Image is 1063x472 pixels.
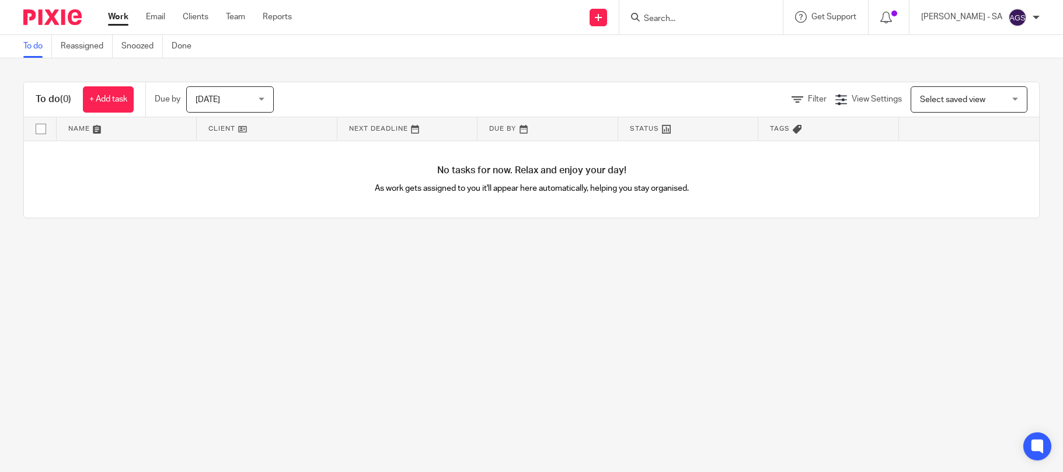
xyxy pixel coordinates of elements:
[146,11,165,23] a: Email
[172,35,200,58] a: Done
[808,95,827,103] span: Filter
[226,11,245,23] a: Team
[61,35,113,58] a: Reassigned
[921,11,1002,23] p: [PERSON_NAME] - SA
[23,9,82,25] img: Pixie
[278,183,786,194] p: As work gets assigned to you it'll appear here automatically, helping you stay organised.
[24,165,1039,177] h4: No tasks for now. Relax and enjoy your day!
[196,96,220,104] span: [DATE]
[121,35,163,58] a: Snoozed
[155,93,180,105] p: Due by
[1008,8,1027,27] img: svg%3E
[108,11,128,23] a: Work
[263,11,292,23] a: Reports
[920,96,985,104] span: Select saved view
[852,95,902,103] span: View Settings
[60,95,71,104] span: (0)
[183,11,208,23] a: Clients
[23,35,52,58] a: To do
[83,86,134,113] a: + Add task
[811,13,856,21] span: Get Support
[643,14,748,25] input: Search
[36,93,71,106] h1: To do
[770,125,790,132] span: Tags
